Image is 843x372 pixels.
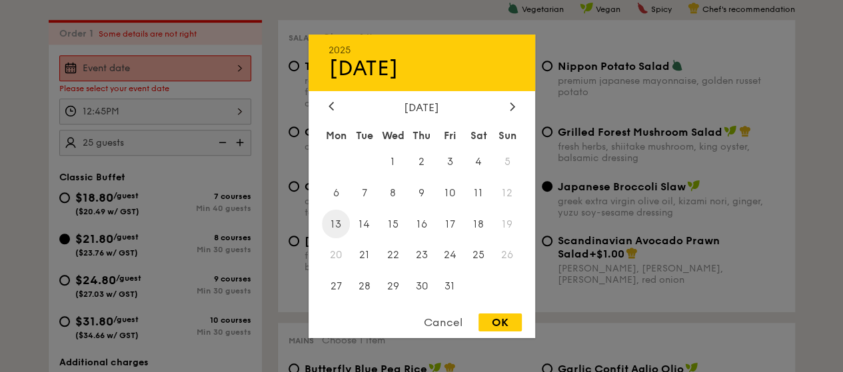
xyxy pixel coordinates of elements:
[436,123,464,147] div: Fri
[464,178,493,207] span: 11
[436,272,464,301] span: 31
[322,123,351,147] div: Mon
[379,147,407,176] span: 1
[493,147,522,176] span: 5
[379,178,407,207] span: 8
[322,241,351,270] span: 20
[478,313,522,331] div: OK
[350,178,379,207] span: 7
[436,178,464,207] span: 10
[329,44,515,55] div: 2025
[436,210,464,238] span: 17
[407,147,436,176] span: 2
[436,241,464,270] span: 24
[464,123,493,147] div: Sat
[407,241,436,270] span: 23
[464,210,493,238] span: 18
[464,147,493,176] span: 4
[407,178,436,207] span: 9
[322,272,351,301] span: 27
[329,100,515,113] div: [DATE]
[407,272,436,301] span: 30
[493,241,522,270] span: 26
[350,241,379,270] span: 21
[464,241,493,270] span: 25
[322,210,351,238] span: 13
[379,272,407,301] span: 29
[350,123,379,147] div: Tue
[493,178,522,207] span: 12
[322,178,351,207] span: 6
[407,210,436,238] span: 16
[493,123,522,147] div: Sun
[436,147,464,176] span: 3
[379,241,407,270] span: 22
[493,210,522,238] span: 19
[407,123,436,147] div: Thu
[350,272,379,301] span: 28
[411,313,476,331] div: Cancel
[329,55,515,81] div: [DATE]
[350,210,379,238] span: 14
[379,210,407,238] span: 15
[379,123,407,147] div: Wed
